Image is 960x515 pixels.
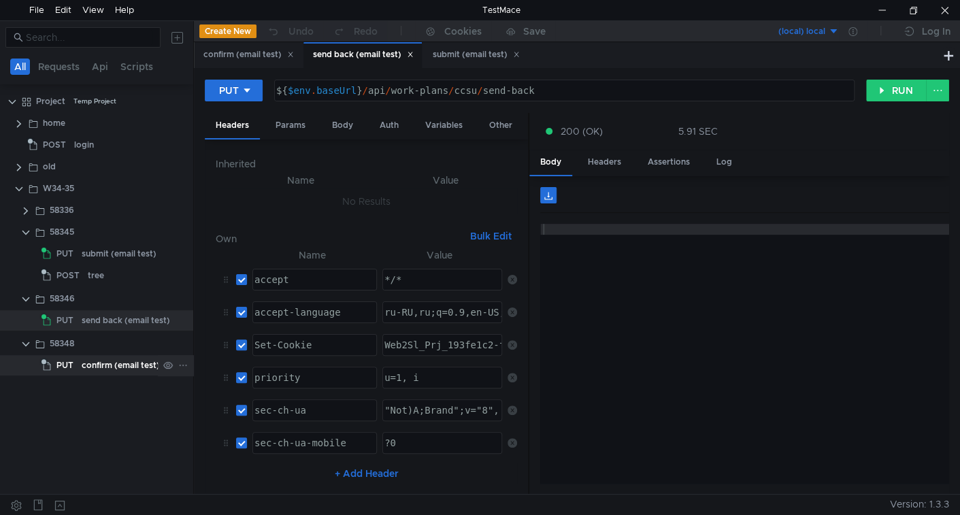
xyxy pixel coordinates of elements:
[43,113,65,133] div: home
[433,48,520,62] div: submit (email test)
[88,265,104,286] div: tree
[778,25,825,38] div: (local) local
[678,125,718,137] div: 5.91 SEC
[866,80,927,101] button: RUN
[922,23,950,39] div: Log In
[50,333,74,354] div: 58348
[478,113,523,138] div: Other
[26,30,152,45] input: Search...
[637,150,701,175] div: Assertions
[43,178,74,199] div: W34-35
[374,172,517,188] th: Value
[50,200,74,220] div: 58336
[354,23,378,39] div: Redo
[34,59,84,75] button: Requests
[744,20,839,42] button: (local) local
[313,48,414,62] div: send back (email test)
[529,150,572,176] div: Body
[43,135,66,155] span: POST
[265,113,316,138] div: Params
[247,247,377,263] th: Name
[36,91,65,112] div: Project
[577,150,632,175] div: Headers
[50,222,74,242] div: 58345
[342,195,391,207] nz-embed-empty: No Results
[56,265,80,286] span: POST
[523,27,546,36] div: Save
[82,310,170,331] div: send back (email test)
[50,288,75,309] div: 58346
[227,172,374,188] th: Name
[465,228,517,244] button: Bulk Edit
[216,231,465,247] h6: Own
[56,244,73,264] span: PUT
[444,23,482,39] div: Cookies
[43,156,56,177] div: old
[256,21,323,41] button: Undo
[82,355,160,376] div: confirm (email test)
[369,113,410,138] div: Auth
[74,135,94,155] div: login
[116,59,157,75] button: Scripts
[88,59,112,75] button: Api
[203,48,294,62] div: confirm (email test)
[329,465,404,482] button: + Add Header
[561,124,603,139] span: 200 (OK)
[205,80,263,101] button: PUT
[377,247,502,263] th: Value
[82,244,156,264] div: submit (email test)
[10,59,30,75] button: All
[323,21,387,41] button: Redo
[321,113,364,138] div: Body
[706,150,743,175] div: Log
[73,91,116,112] div: Temp Project
[890,495,949,514] span: Version: 1.3.3
[216,156,517,172] h6: Inherited
[414,113,474,138] div: Variables
[56,310,73,331] span: PUT
[288,23,314,39] div: Undo
[219,83,239,98] div: PUT
[56,355,73,376] span: PUT
[205,113,260,139] div: Headers
[199,24,256,38] button: Create New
